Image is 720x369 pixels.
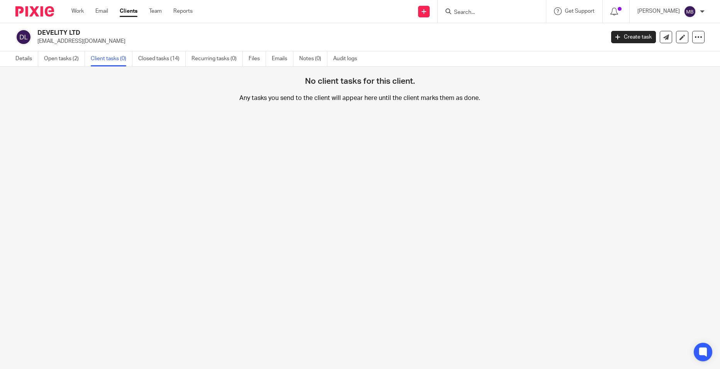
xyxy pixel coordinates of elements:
h4: No client tasks for this client. [305,49,415,86]
p: [EMAIL_ADDRESS][DOMAIN_NAME] [37,37,600,45]
a: Reports [173,7,193,15]
a: Emails [272,51,293,66]
a: Notes (0) [299,51,327,66]
h2: DEVELITY LTD [37,29,487,37]
a: Client tasks (0) [91,51,132,66]
a: Files [249,51,266,66]
a: Recurring tasks (0) [191,51,243,66]
a: Clients [120,7,137,15]
span: Get Support [565,8,595,14]
p: Any tasks you send to the client will appear here until the client marks them as done. [120,94,600,137]
p: [PERSON_NAME] [637,7,680,15]
a: Create task [611,31,656,43]
a: Work [71,7,84,15]
a: Team [149,7,162,15]
input: Search [453,9,523,16]
a: Email [95,7,108,15]
a: Audit logs [333,51,363,66]
img: Pixie [15,6,54,17]
a: Details [15,51,38,66]
a: Closed tasks (14) [138,51,186,66]
img: svg%3E [15,29,32,45]
img: svg%3E [684,5,696,18]
a: Open tasks (2) [44,51,85,66]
